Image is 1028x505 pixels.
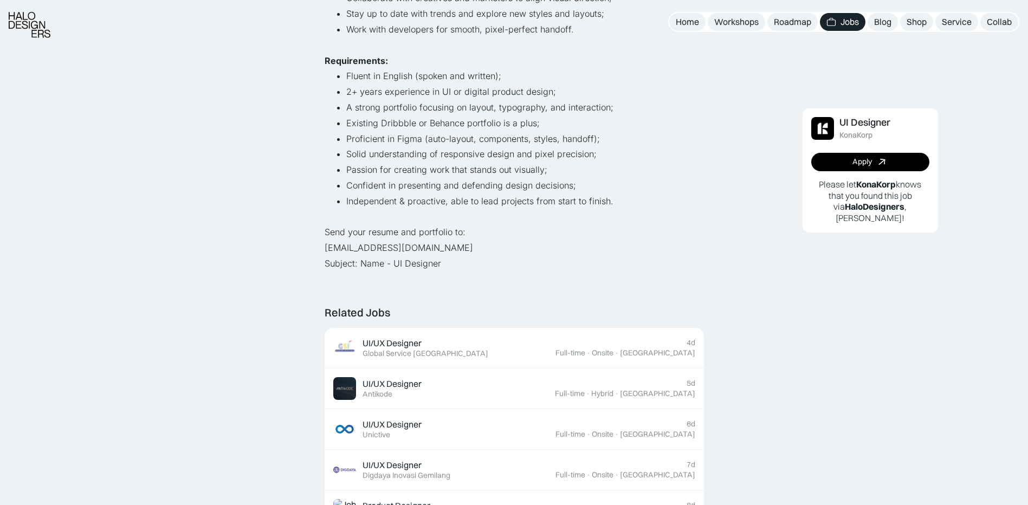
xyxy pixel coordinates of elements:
strong: Requirements: [325,55,388,66]
a: Job ImageUI/UX DesignerAntikode5dFull-time·Hybrid·[GEOGRAPHIC_DATA] [325,368,704,409]
a: Job ImageUI/UX DesignerDigdaya Inovasi Gemilang7dFull-time·Onsite·[GEOGRAPHIC_DATA] [325,450,704,490]
div: · [615,430,619,439]
div: UI/UX Designer [363,459,422,471]
div: Home [676,16,699,28]
div: 6d [687,419,695,429]
li: 2+ years experience in UI or digital product design; [346,84,704,100]
a: Roadmap [767,13,818,31]
img: Job Image [333,377,356,400]
li: Work with developers for smooth, pixel-perfect handoff. [346,22,704,37]
div: Onsite [592,348,613,358]
a: Apply [811,153,929,171]
div: [GEOGRAPHIC_DATA] [620,430,695,439]
div: [GEOGRAPHIC_DATA] [620,389,695,398]
li: Solid understanding of responsive design and pixel precision; [346,146,704,162]
div: Jobs [840,16,859,28]
div: · [615,470,619,480]
div: KonaKorp [839,131,872,140]
div: · [586,470,591,480]
a: Collab [980,13,1018,31]
img: Job Image [811,117,834,140]
p: ‍ [325,209,704,225]
div: Onsite [592,470,613,480]
img: Job Image [333,418,356,441]
a: Job ImageUI/UX DesignerUnictive6dFull-time·Onsite·[GEOGRAPHIC_DATA] [325,409,704,450]
p: Please let knows that you found this job via , [PERSON_NAME]! [811,179,929,224]
div: Shop [907,16,927,28]
div: UI Designer [839,117,890,128]
p: ‍ [325,37,704,53]
div: UI/UX Designer [363,419,422,430]
div: 7d [687,460,695,469]
div: UI/UX Designer [363,338,422,349]
a: Service [935,13,978,31]
div: Full-time [555,348,585,358]
div: Service [942,16,972,28]
li: Proficient in Figma (auto-layout, components, styles, handoff); [346,131,704,147]
a: Job ImageUI/UX DesignerGlobal Service [GEOGRAPHIC_DATA]4dFull-time·Onsite·[GEOGRAPHIC_DATA] [325,328,704,368]
div: Digdaya Inovasi Gemilang [363,471,450,480]
a: Jobs [820,13,865,31]
li: Stay up to date with trends and explore new styles and layouts; [346,6,704,22]
div: 4d [687,338,695,347]
div: Antikode [363,390,392,399]
div: · [615,348,619,358]
div: Blog [874,16,891,28]
div: Apply [852,158,872,167]
img: Job Image [333,336,356,359]
div: Onsite [592,430,613,439]
li: Independent & proactive, able to lead projects from start to finish. [346,193,704,209]
a: Shop [900,13,933,31]
div: Roadmap [774,16,811,28]
img: Job Image [333,458,356,481]
div: Unictive [363,430,390,439]
div: [GEOGRAPHIC_DATA] [620,348,695,358]
a: Blog [868,13,898,31]
div: · [586,389,590,398]
div: Hybrid [591,389,613,398]
div: UI/UX Designer [363,378,422,390]
b: KonaKorp [856,179,896,190]
li: Fluent in English (spoken and written); [346,68,704,84]
div: Global Service [GEOGRAPHIC_DATA] [363,349,488,358]
div: Full-time [555,470,585,480]
div: Workshops [714,16,759,28]
div: [GEOGRAPHIC_DATA] [620,470,695,480]
div: Related Jobs [325,306,390,319]
a: Home [669,13,706,31]
a: Workshops [708,13,765,31]
div: · [586,430,591,439]
li: A strong portfolio focusing on layout, typography, and interaction; [346,100,704,115]
div: Collab [987,16,1012,28]
div: · [615,389,619,398]
li: Passion for creating work that stands out visually; [346,162,704,178]
div: Full-time [555,430,585,439]
b: HaloDesigners [845,202,904,212]
li: Confident in presenting and defending design decisions; [346,178,704,193]
div: 5d [687,379,695,388]
div: Full-time [555,389,585,398]
p: Send your resume and portfolio to: [EMAIL_ADDRESS][DOMAIN_NAME] Subject: Name - UI Designer [325,224,704,271]
li: Existing Dribbble or Behance portfolio is a plus; [346,115,704,131]
div: · [586,348,591,358]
